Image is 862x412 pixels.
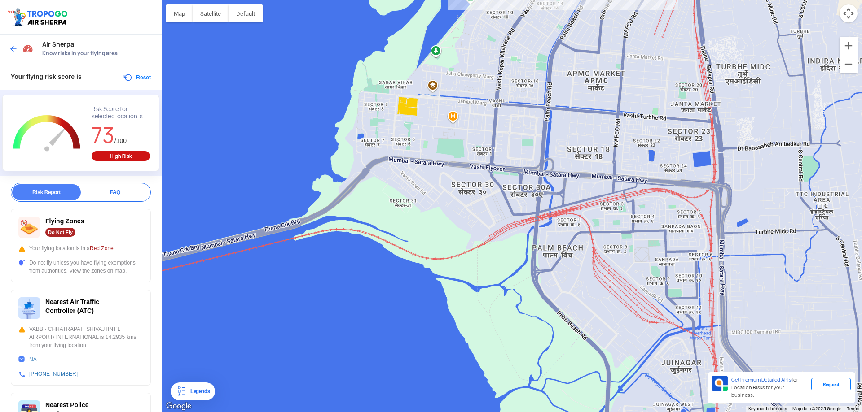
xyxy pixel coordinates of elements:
img: ic_tgdronemaps.svg [7,7,70,27]
div: Risk Report [12,184,81,200]
div: Request [811,378,851,390]
span: 73 [92,121,114,149]
div: Risk Score for selected location is [92,106,150,120]
button: Show satellite imagery [193,4,229,22]
span: Get Premium Detailed APIs [731,377,792,383]
div: Your flying location is in a [18,244,143,252]
a: Open this area in Google Maps (opens a new window) [164,400,194,412]
img: Premium APIs [712,376,728,391]
button: Zoom out [840,55,858,73]
img: Legends [176,386,187,397]
button: Map camera controls [840,4,858,22]
span: Red Zone [90,245,114,252]
img: Risk Scores [22,43,33,54]
img: ic_arrow_back_blue.svg [9,44,18,53]
span: Flying Zones [45,217,84,225]
img: ic_nofly.svg [18,217,40,238]
g: Chart [9,106,84,162]
span: /100 [114,137,127,144]
div: Do Not Fly [45,228,75,237]
button: Keyboard shortcuts [748,406,787,412]
button: Zoom in [840,37,858,55]
a: [PHONE_NUMBER] [29,371,78,377]
span: Your flying risk score is [11,73,82,80]
span: Air Sherpa [42,41,153,48]
img: ic_atc.svg [18,297,40,319]
span: Map data ©2025 Google [792,406,841,411]
div: Do not fly unless you have flying exemptions from authorities. View the zones on map. [18,259,143,275]
div: FAQ [81,184,150,200]
a: NA [29,356,37,363]
button: Reset [123,72,151,83]
div: VABB - CHHATRAPATI SHIVAJ IINT'L AIRPORT/ INTERNATIONAL is 14.2935 kms from your flying location [18,325,143,349]
a: Terms [847,406,859,411]
div: Legends [187,386,210,397]
img: Google [164,400,194,412]
div: for Location Risks for your business. [728,376,811,399]
button: Show street map [166,4,193,22]
div: High Risk [92,151,150,161]
span: Nearest Air Traffic Controller (ATC) [45,298,99,314]
span: Know risks in your flying area [42,50,153,57]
